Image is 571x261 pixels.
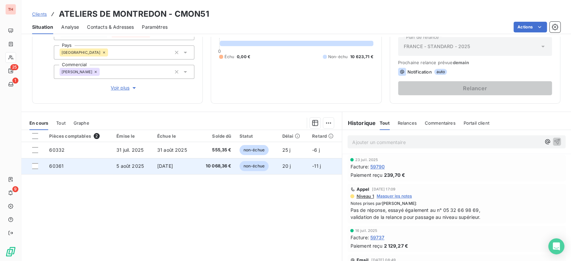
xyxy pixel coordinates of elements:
span: Appel [356,186,369,192]
span: non-échue [240,161,269,171]
a: 1 [5,79,16,90]
a: 25 [5,66,16,76]
span: Graphe [74,120,89,126]
button: Voir plus [54,84,194,92]
span: [DATE] [157,163,173,169]
span: Portail client [464,120,489,126]
span: Notes prises par : [350,201,563,207]
span: Échu [224,54,234,60]
span: En cours [29,120,48,126]
span: Facture : [350,163,369,170]
span: 9 [12,186,18,192]
span: 20 j [282,163,291,169]
div: Open Intercom Messenger [548,238,564,254]
span: 555,35 € [201,147,231,153]
span: Non-échu [328,54,348,60]
span: 31 août 2025 [157,147,187,153]
span: Voir plus [111,85,137,91]
span: Tout [56,120,66,126]
span: 239,70 € [384,171,405,178]
span: Paramètres [142,24,168,30]
span: 0 [218,48,221,54]
div: Émise le [116,133,149,139]
a: Clients [32,11,47,17]
span: Pas de réponse, essayé également au n° 05 32 66 98 69, validation de la relance pour passage au n... [350,207,563,221]
span: 10 068,36 € [201,163,231,169]
span: 23 juil. 2025 [355,158,378,162]
span: Paiement reçu [350,242,382,249]
span: [DATE] 17:09 [372,187,395,191]
span: Situation [32,24,53,30]
input: Ajouter une valeur [100,69,105,75]
span: 1 [12,78,18,84]
span: 59790 [370,163,385,170]
span: 31 juil. 2025 [116,147,144,153]
span: Analyse [61,24,79,30]
div: Retard [312,133,338,139]
span: 2 129,27 € [384,242,408,249]
h3: ATELIERS DE MONTREDON - CMON51 [59,8,209,20]
span: Niveau 1 [356,193,374,199]
div: TH [5,4,16,15]
span: [PERSON_NAME] [62,70,92,74]
span: demain [453,60,469,65]
div: Pièces comptables [49,133,108,139]
span: -6 j [312,147,320,153]
span: 10 623,71 € [350,54,373,60]
span: 25 j [282,147,291,153]
div: Statut [240,133,274,139]
span: [PERSON_NAME] [382,201,416,206]
span: 25 [10,64,18,70]
span: 59737 [370,234,385,241]
span: -11 j [312,163,321,169]
span: Relances [398,120,417,126]
span: Commentaires [425,120,456,126]
img: Logo LeanPay [5,246,16,257]
span: Prochaine relance prévue [398,60,552,65]
span: 5 août 2025 [116,163,144,169]
h6: Historique [342,119,376,127]
span: 2 [94,133,100,139]
div: Délai [282,133,304,139]
span: 16 juil. 2025 [355,229,377,233]
span: Tout [380,120,390,126]
span: 60332 [49,147,65,153]
button: Actions [513,22,547,32]
span: auto [434,69,447,75]
div: Échue le [157,133,193,139]
span: [GEOGRAPHIC_DATA] [62,50,101,54]
div: Solde dû [201,133,231,139]
span: Facture : [350,234,369,241]
span: 60361 [49,163,64,169]
span: Contacts & Adresses [87,24,134,30]
button: Relancer [398,81,552,95]
input: Ajouter une valeur [108,49,113,55]
span: Paiement reçu [350,171,382,178]
span: 0,00 € [237,54,250,60]
span: non-échue [240,145,269,155]
span: Masquer les notes [377,193,412,199]
span: Notification [407,69,432,75]
span: FRANCE - STANDARD - 2025 [404,43,470,50]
